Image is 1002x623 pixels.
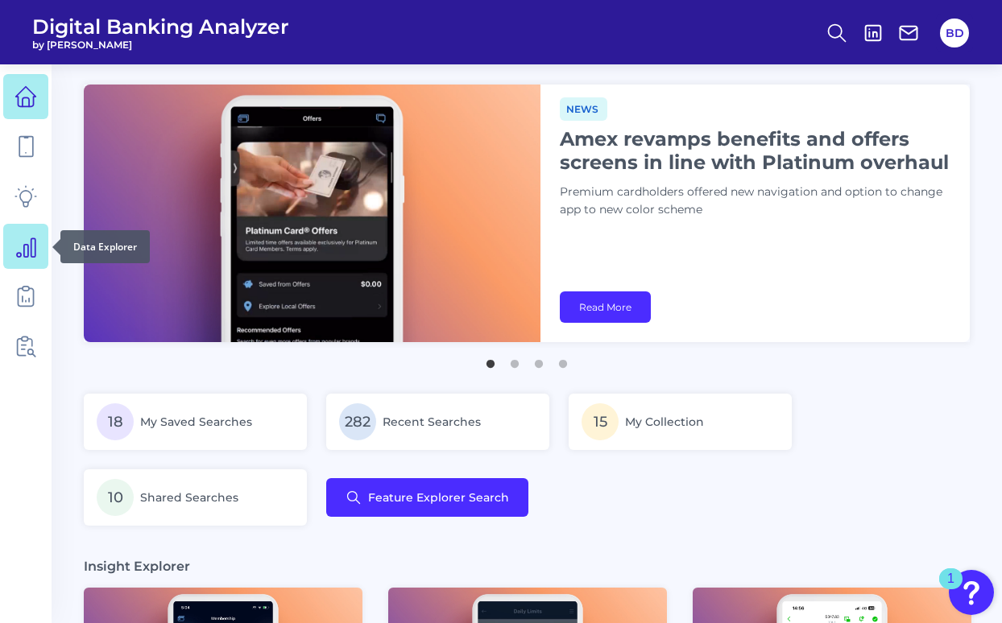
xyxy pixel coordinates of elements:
[84,469,307,526] a: 10Shared Searches
[326,478,528,517] button: Feature Explorer Search
[60,230,150,263] div: Data Explorer
[560,97,607,121] span: News
[84,85,540,342] img: bannerImg
[560,291,651,323] a: Read More
[140,490,238,505] span: Shared Searches
[582,403,619,440] span: 15
[368,491,509,504] span: Feature Explorer Search
[482,352,499,368] button: 1
[326,394,549,450] a: 282Recent Searches
[949,570,994,615] button: Open Resource Center, 1 new notification
[560,127,962,174] h1: Amex revamps benefits and offers screens in line with Platinum overhaul
[339,403,376,440] span: 282
[84,394,307,450] a: 18My Saved Searches
[569,394,792,450] a: 15My Collection
[560,184,962,219] p: Premium cardholders offered new navigation and option to change app to new color scheme
[32,14,289,39] span: Digital Banking Analyzer
[84,558,190,575] h3: Insight Explorer
[97,403,134,440] span: 18
[625,415,704,429] span: My Collection
[383,415,481,429] span: Recent Searches
[531,352,547,368] button: 3
[947,579,954,600] div: 1
[97,479,134,516] span: 10
[140,415,252,429] span: My Saved Searches
[555,352,571,368] button: 4
[560,101,607,116] a: News
[32,39,289,51] span: by [PERSON_NAME]
[507,352,523,368] button: 2
[940,19,969,47] button: BD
